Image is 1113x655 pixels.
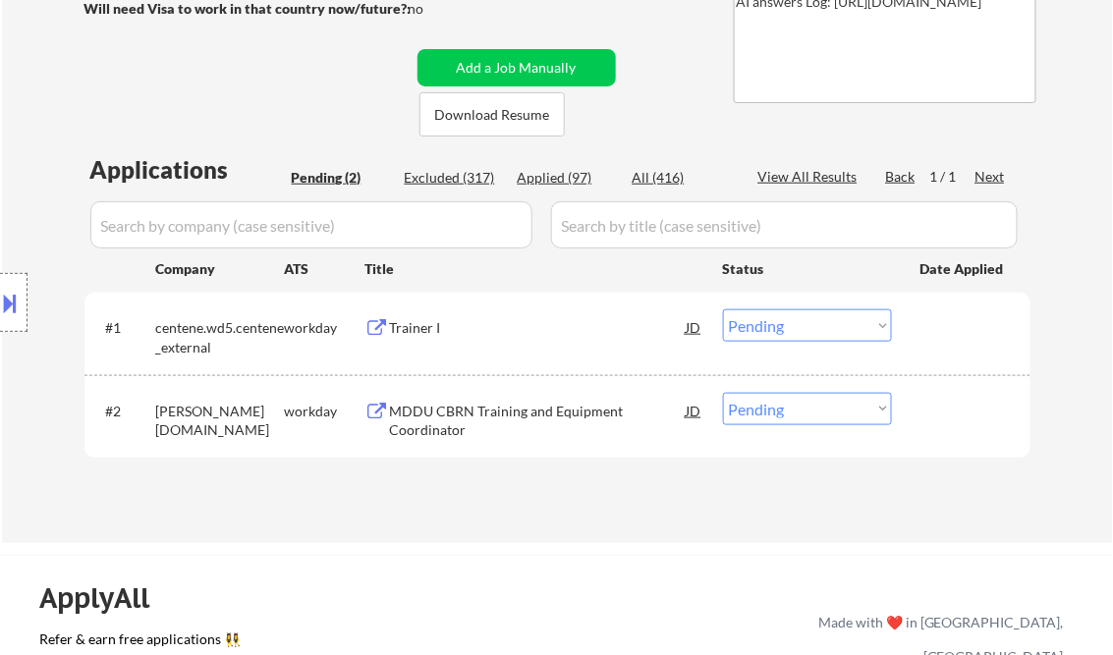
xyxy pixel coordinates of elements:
[518,168,616,188] div: Applied (97)
[390,318,687,338] div: Trainer I
[975,167,1007,187] div: Next
[390,402,687,440] div: MDDU CBRN Training and Equipment Coordinator
[886,167,918,187] div: Back
[633,168,731,188] div: All (416)
[419,92,565,136] button: Download Resume
[365,259,704,279] div: Title
[39,633,408,654] a: Refer & earn free applications 👯‍♀️
[758,167,863,187] div: View All Results
[920,259,1007,279] div: Date Applied
[723,250,892,286] div: Status
[551,201,1018,248] input: Search by title (case sensitive)
[685,393,704,428] div: JD
[405,168,503,188] div: Excluded (317)
[930,167,975,187] div: 1 / 1
[417,49,616,86] button: Add a Job Manually
[685,309,704,345] div: JD
[39,582,172,616] div: ApplyAll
